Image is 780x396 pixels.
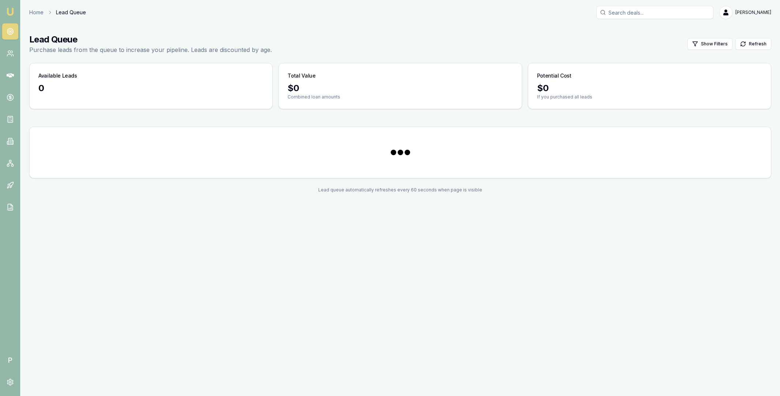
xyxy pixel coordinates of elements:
h3: Total Value [288,72,315,79]
h3: Potential Cost [537,72,571,79]
span: Lead Queue [56,9,86,16]
button: Refresh [735,38,771,50]
img: emu-icon-u.png [6,7,15,16]
div: $ 0 [288,82,513,94]
div: $ 0 [537,82,762,94]
p: Purchase leads from the queue to increase your pipeline. Leads are discounted by age. [29,45,272,54]
nav: breadcrumb [29,9,86,16]
a: Home [29,9,44,16]
h1: Lead Queue [29,34,272,45]
div: 0 [38,82,263,94]
h3: Available Leads [38,72,77,79]
span: [PERSON_NAME] [735,10,771,15]
input: Search deals [596,6,713,19]
p: If you purchased all leads [537,94,762,100]
div: Lead queue automatically refreshes every 60 seconds when page is visible [29,187,771,193]
p: Combined loan amounts [288,94,513,100]
span: P [2,352,18,368]
button: Show Filters [687,38,732,50]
